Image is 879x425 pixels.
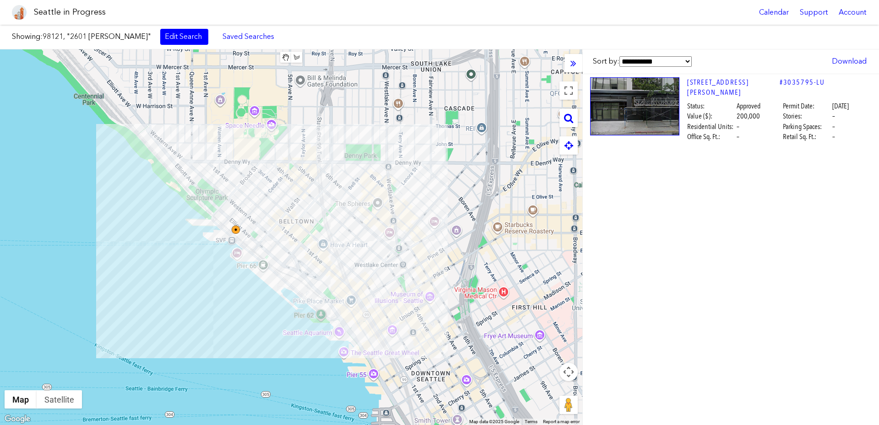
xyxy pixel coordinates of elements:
[12,32,151,42] label: Showing:
[687,101,735,111] span: Status:
[5,390,37,409] button: Show street map
[543,419,580,424] a: Report a map error
[291,52,302,63] button: Draw a shape
[2,413,33,425] a: Open this area in Google Maps (opens a new window)
[783,122,831,132] span: Parking Spaces:
[780,77,825,87] a: #3035795-LU
[783,132,831,142] span: Retail Sq. Ft.:
[827,54,871,69] a: Download
[2,413,33,425] img: Google
[832,101,849,111] span: [DATE]
[43,32,151,41] span: 98121, "2601 [PERSON_NAME]"
[687,132,735,142] span: Office Sq. Ft.:
[737,111,760,121] span: 200,000
[687,111,735,121] span: Value ($):
[832,132,835,142] span: –
[783,101,831,111] span: Permit Date:
[593,56,692,67] label: Sort by:
[737,122,739,132] span: –
[12,5,27,20] img: favicon-96x96.png
[217,29,279,44] a: Saved Searches
[687,122,735,132] span: Residential Units:
[590,77,679,135] img: 2601_ELLIOTT_AVE_SEATTLE.jpg
[34,6,106,18] h1: Seattle in Progress
[783,111,831,121] span: Stories:
[37,390,82,409] button: Show satellite imagery
[737,101,760,111] span: Approved
[559,396,578,414] button: Drag Pegman onto the map to open Street View
[280,52,291,63] button: Stop drawing
[525,419,537,424] a: Terms
[832,111,835,121] span: –
[737,132,739,142] span: –
[469,419,519,424] span: Map data ©2025 Google
[160,29,208,44] a: Edit Search
[619,56,692,67] select: Sort by:
[559,81,578,100] button: Toggle fullscreen view
[832,122,835,132] span: –
[559,363,578,381] button: Map camera controls
[687,77,780,98] a: [STREET_ADDRESS][PERSON_NAME]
